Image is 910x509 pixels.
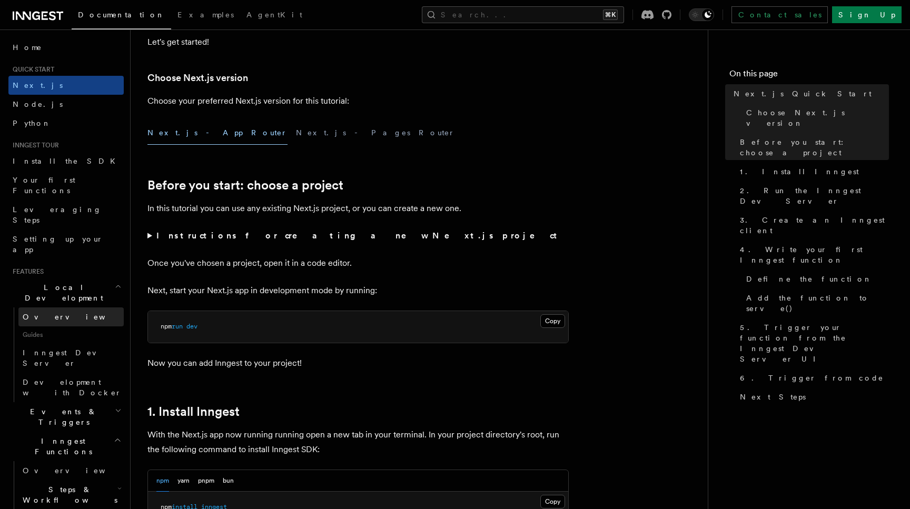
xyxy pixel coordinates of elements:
[156,231,561,241] strong: Instructions for creating a new Next.js project
[8,436,114,457] span: Inngest Functions
[13,205,102,224] span: Leveraging Steps
[603,9,618,20] kbd: ⌘K
[13,157,122,165] span: Install the SDK
[740,322,889,364] span: 5. Trigger your function from the Inngest Dev Server UI
[736,240,889,270] a: 4. Write your first Inngest function
[147,356,569,371] p: Now you can add Inngest to your project!
[172,323,183,330] span: run
[540,495,565,508] button: Copy
[8,95,124,114] a: Node.js
[736,162,889,181] a: 1. Install Inngest
[147,178,343,193] a: Before you start: choose a project
[8,229,124,259] a: Setting up your app
[8,402,124,432] button: Events & Triggers
[746,107,889,128] span: Choose Next.js version
[147,71,248,85] a: Choose Next.js version
[740,215,889,236] span: 3. Create an Inngest client
[8,278,124,307] button: Local Development
[171,3,240,28] a: Examples
[746,293,889,314] span: Add the function to serve()
[540,314,565,328] button: Copy
[147,201,569,216] p: In this tutorial you can use any existing Next.js project, or you can create a new one.
[18,326,124,343] span: Guides
[740,166,859,177] span: 1. Install Inngest
[8,114,124,133] a: Python
[18,484,117,505] span: Steps & Workflows
[731,6,828,23] a: Contact sales
[740,185,889,206] span: 2. Run the Inngest Dev Server
[689,8,714,21] button: Toggle dark mode
[736,133,889,162] a: Before you start: choose a project
[742,270,889,288] a: Define the function
[147,228,569,243] summary: Instructions for creating a new Next.js project
[72,3,171,29] a: Documentation
[18,373,124,402] a: Development with Docker
[740,137,889,158] span: Before you start: choose a project
[13,176,75,195] span: Your first Functions
[742,103,889,133] a: Choose Next.js version
[8,282,115,303] span: Local Development
[161,323,172,330] span: npm
[23,348,113,367] span: Inngest Dev Server
[18,307,124,326] a: Overview
[23,466,131,475] span: Overview
[734,88,872,99] span: Next.js Quick Start
[147,94,569,108] p: Choose your preferred Next.js version for this tutorial:
[422,6,624,23] button: Search...⌘K
[240,3,309,28] a: AgentKit
[177,470,190,492] button: yarn
[147,404,240,419] a: 1. Install Inngest
[736,181,889,211] a: 2. Run the Inngest Dev Server
[729,67,889,84] h4: On this page
[147,35,569,49] p: Let's get started!
[746,274,872,284] span: Define the function
[8,38,124,57] a: Home
[8,267,44,276] span: Features
[736,387,889,406] a: Next Steps
[23,378,122,397] span: Development with Docker
[8,307,124,402] div: Local Development
[8,171,124,200] a: Your first Functions
[8,432,124,461] button: Inngest Functions
[147,427,569,457] p: With the Next.js app now running running open a new tab in your terminal. In your project directo...
[296,121,455,145] button: Next.js - Pages Router
[736,368,889,387] a: 6. Trigger from code
[177,11,234,19] span: Examples
[18,343,124,373] a: Inngest Dev Server
[8,200,124,229] a: Leveraging Steps
[740,244,889,265] span: 4. Write your first Inngest function
[740,392,806,402] span: Next Steps
[736,318,889,368] a: 5. Trigger your function from the Inngest Dev Server UI
[8,76,124,95] a: Next.js
[186,323,197,330] span: dev
[18,461,124,480] a: Overview
[23,313,131,321] span: Overview
[78,11,165,19] span: Documentation
[736,211,889,240] a: 3. Create an Inngest client
[13,235,103,254] span: Setting up your app
[8,65,54,74] span: Quick start
[246,11,302,19] span: AgentKit
[13,81,63,89] span: Next.js
[147,121,288,145] button: Next.js - App Router
[8,141,59,149] span: Inngest tour
[832,6,902,23] a: Sign Up
[156,470,169,492] button: npm
[147,256,569,271] p: Once you've chosen a project, open it in a code editor.
[8,152,124,171] a: Install the SDK
[742,288,889,318] a: Add the function to serve()
[147,283,569,298] p: Next, start your Next.js app in development mode by running:
[13,100,63,108] span: Node.js
[740,373,884,383] span: 6. Trigger from code
[8,406,115,427] span: Events & Triggers
[198,470,214,492] button: pnpm
[13,42,42,53] span: Home
[13,119,51,127] span: Python
[729,84,889,103] a: Next.js Quick Start
[223,470,234,492] button: bun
